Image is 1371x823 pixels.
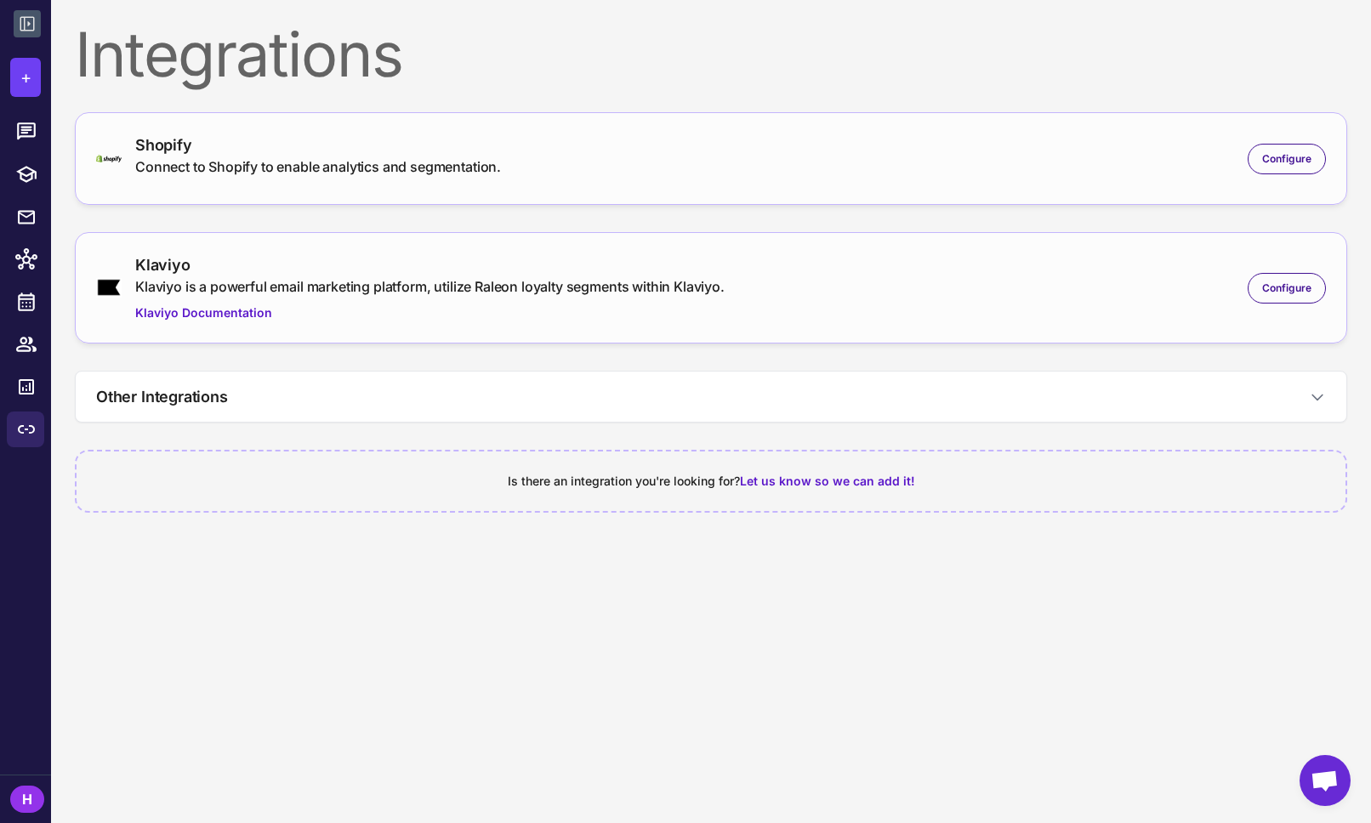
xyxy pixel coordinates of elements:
button: Other Integrations [76,372,1346,422]
h3: Other Integrations [96,385,228,408]
a: Klaviyo Documentation [135,304,725,322]
div: Connect to Shopify to enable analytics and segmentation. [135,156,501,177]
div: H [10,786,44,813]
img: klaviyo.png [96,278,122,297]
span: Configure [1262,151,1311,167]
img: shopify-logo-primary-logo-456baa801ee66a0a435671082365958316831c9960c480451dd0330bcdae304f.svg [96,155,122,162]
span: Let us know so we can add it! [740,474,915,488]
div: Shopify [135,133,501,156]
span: + [20,65,31,90]
div: Is there an integration you're looking for? [97,472,1325,491]
span: Configure [1262,281,1311,296]
div: Klaviyo is a powerful email marketing platform, utilize Raleon loyalty segments within Klaviyo. [135,276,725,297]
a: Open chat [1300,755,1351,806]
div: Klaviyo [135,253,725,276]
button: + [10,58,41,97]
div: Integrations [75,24,1347,85]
